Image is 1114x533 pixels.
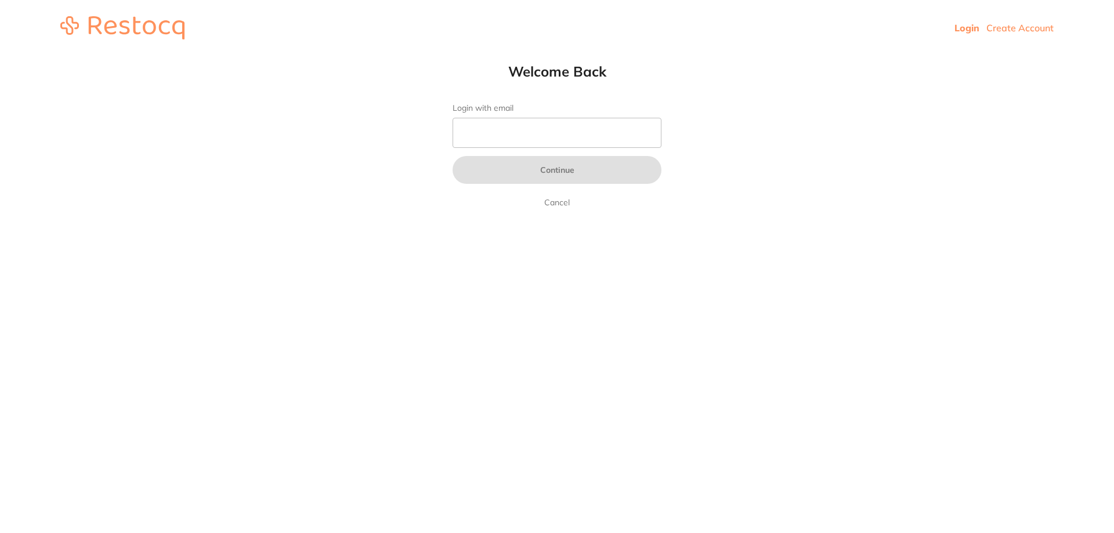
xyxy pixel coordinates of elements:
[986,22,1054,34] a: Create Account
[60,16,185,39] img: restocq_logo.svg
[453,156,661,184] button: Continue
[542,195,572,209] a: Cancel
[453,103,661,113] label: Login with email
[954,22,979,34] a: Login
[429,63,685,80] h1: Welcome Back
